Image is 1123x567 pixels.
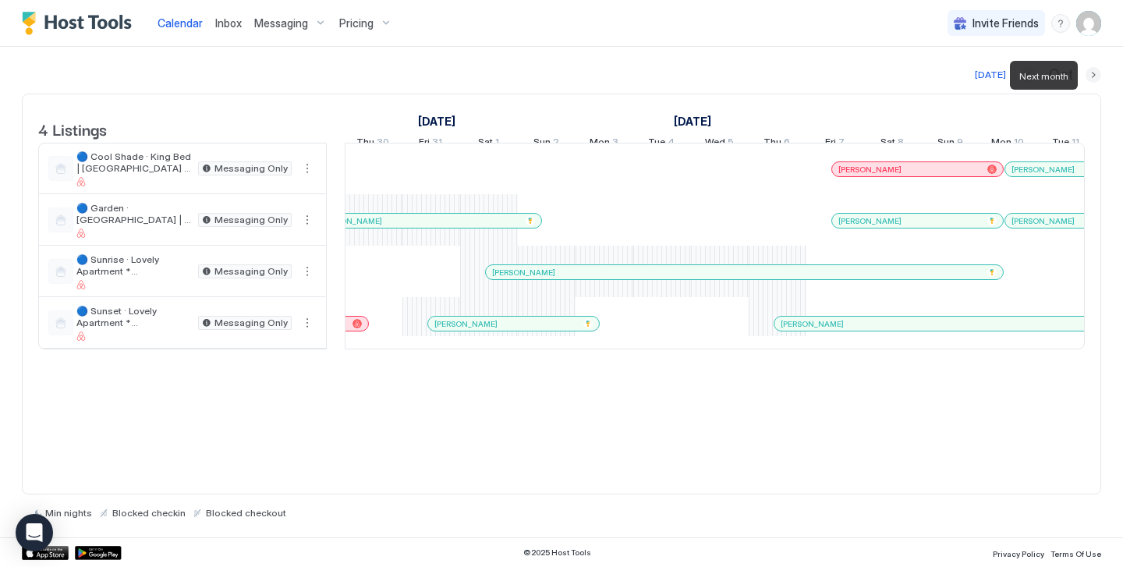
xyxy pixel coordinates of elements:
[434,319,498,329] span: [PERSON_NAME]
[784,136,790,152] span: 6
[644,133,678,155] a: November 4, 2025
[590,136,610,152] span: Mon
[670,110,715,133] a: November 1, 2025
[298,159,317,178] div: menu
[825,136,836,152] span: Fri
[838,165,902,175] span: [PERSON_NAME]
[705,136,725,152] span: Wed
[22,12,139,35] a: Host Tools Logo
[668,136,675,152] span: 4
[76,151,192,174] span: 🔵 Cool Shade · King Bed | [GEOGRAPHIC_DATA] *Best Downtown Locations *Cool
[898,136,904,152] span: 8
[75,546,122,560] a: Google Play Store
[356,136,374,152] span: Thu
[612,136,618,152] span: 3
[523,548,591,558] span: © 2025 Host Tools
[478,136,493,152] span: Sat
[701,133,738,155] a: November 5, 2025
[972,16,1039,30] span: Invite Friends
[298,262,317,281] div: menu
[1050,549,1101,558] span: Terms Of Use
[495,136,499,152] span: 1
[880,136,895,152] span: Sat
[492,268,555,278] span: [PERSON_NAME]
[298,262,317,281] button: More options
[76,253,192,277] span: 🔵 Sunrise · Lovely Apartment *[GEOGRAPHIC_DATA] Best Locations *Sunrise
[1011,165,1075,175] span: [PERSON_NAME]
[648,136,665,152] span: Tue
[972,66,1008,84] button: [DATE]
[1048,133,1083,155] a: November 11, 2025
[432,136,442,152] span: 31
[215,16,242,30] span: Inbox
[215,15,242,31] a: Inbox
[991,136,1011,152] span: Mon
[76,305,192,328] span: 🔵 Sunset · Lovely Apartment *[GEOGRAPHIC_DATA] Best Locations *Sunset
[377,136,389,152] span: 30
[1086,67,1101,83] button: Next month
[298,314,317,332] div: menu
[957,136,963,152] span: 9
[1072,136,1079,152] span: 11
[760,133,794,155] a: November 6, 2025
[415,133,446,155] a: October 31, 2025
[728,136,734,152] span: 5
[933,133,967,155] a: November 9, 2025
[1051,14,1070,33] div: menu
[474,133,503,155] a: November 1, 2025
[838,216,902,226] span: [PERSON_NAME]
[821,133,848,155] a: November 7, 2025
[16,514,53,551] div: Open Intercom Messenger
[1052,136,1069,152] span: Tue
[763,136,781,152] span: Thu
[1011,216,1075,226] span: [PERSON_NAME]
[1014,136,1024,152] span: 10
[530,133,563,155] a: November 2, 2025
[586,133,622,155] a: November 3, 2025
[206,507,286,519] span: Blocked checkout
[781,319,844,329] span: [PERSON_NAME]
[419,136,430,152] span: Fri
[1076,11,1101,36] div: User profile
[45,507,92,519] span: Min nights
[993,549,1044,558] span: Privacy Policy
[975,68,1006,82] div: [DATE]
[838,136,845,152] span: 7
[22,546,69,560] a: App Store
[38,117,107,140] span: 4 Listings
[533,136,551,152] span: Sun
[298,211,317,229] button: More options
[987,133,1028,155] a: November 10, 2025
[158,15,203,31] a: Calendar
[339,16,374,30] span: Pricing
[112,507,186,519] span: Blocked checkin
[993,544,1044,561] a: Privacy Policy
[352,133,393,155] a: October 30, 2025
[298,211,317,229] div: menu
[76,202,192,225] span: 🔵 Garden · [GEOGRAPHIC_DATA] | [GEOGRAPHIC_DATA] *Best Downtown Locations (4)
[254,16,308,30] span: Messaging
[937,136,955,152] span: Sun
[298,159,317,178] button: More options
[298,314,317,332] button: More options
[1050,544,1101,561] a: Terms Of Use
[877,133,908,155] a: November 8, 2025
[1019,70,1068,82] span: Next month
[414,110,459,133] a: October 15, 2025
[319,216,382,226] span: [PERSON_NAME]
[158,16,203,30] span: Calendar
[553,136,559,152] span: 2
